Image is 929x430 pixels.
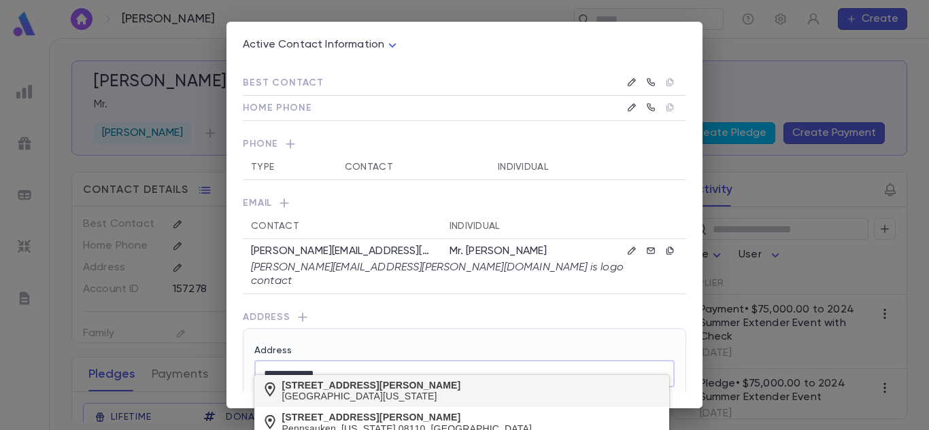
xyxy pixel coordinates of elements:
span: Email [243,196,686,214]
label: Address [254,345,292,356]
span: Address [243,310,686,328]
th: Individual [490,155,647,180]
th: Type [243,155,337,180]
span: Active Contact Information [243,39,384,50]
span: Phone [243,137,686,155]
th: Contact [337,155,490,180]
p: [PERSON_NAME][EMAIL_ADDRESS][PERSON_NAME][DOMAIN_NAME] is logo contact [251,261,649,288]
span: Home Phone [243,103,311,113]
div: Active Contact Information [243,35,401,56]
span: Best Contact [243,78,324,88]
div: [GEOGRAPHIC_DATA][US_STATE] [282,391,461,402]
p: Mr. [PERSON_NAME] [450,245,584,258]
div: [STREET_ADDRESS][PERSON_NAME] [282,412,533,423]
th: Contact [243,214,441,239]
div: [STREET_ADDRESS][PERSON_NAME] [282,380,461,391]
p: [PERSON_NAME][EMAIL_ADDRESS][PERSON_NAME][DOMAIN_NAME] [251,245,433,258]
th: Individual [441,214,592,239]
